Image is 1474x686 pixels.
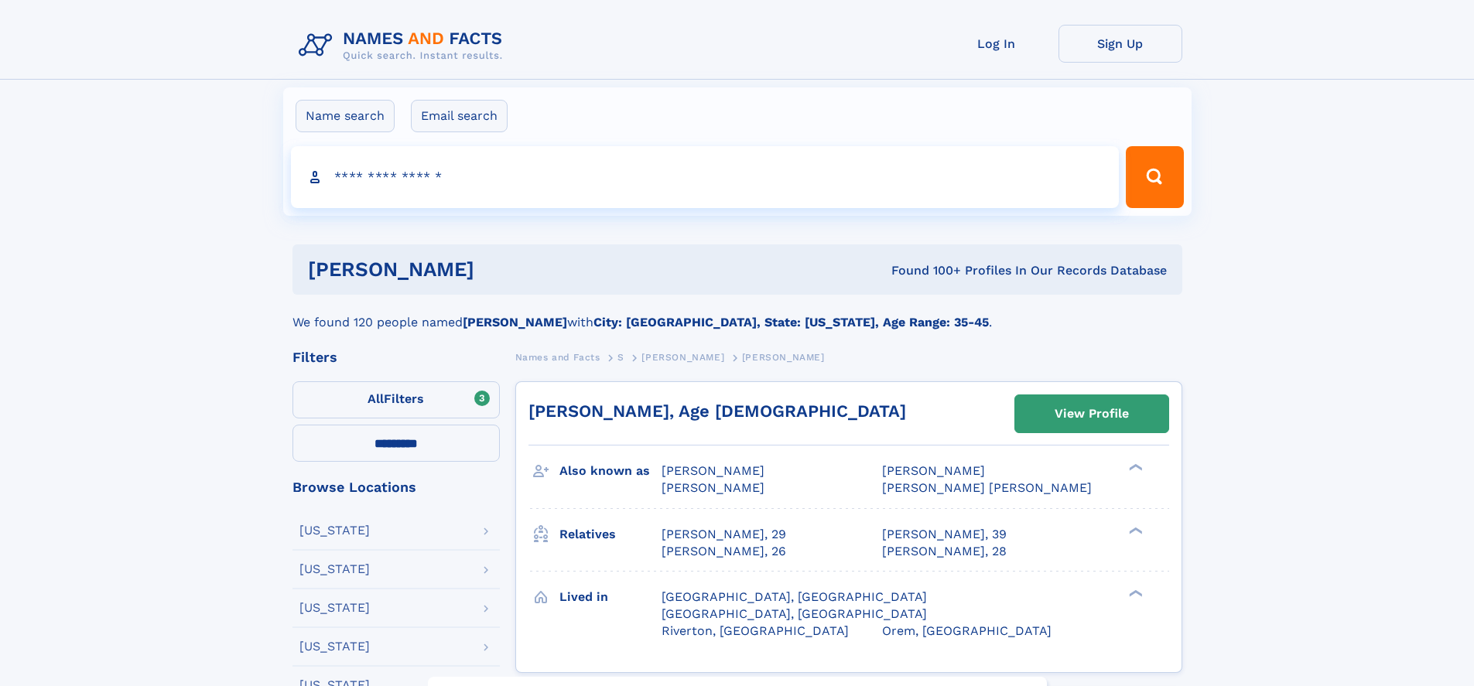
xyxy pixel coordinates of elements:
button: Search Button [1126,146,1183,208]
div: [US_STATE] [299,524,370,537]
span: [PERSON_NAME] [662,463,764,478]
span: All [368,391,384,406]
h3: Relatives [559,521,662,548]
div: [US_STATE] [299,602,370,614]
div: Filters [292,350,500,364]
h3: Also known as [559,458,662,484]
b: City: [GEOGRAPHIC_DATA], State: [US_STATE], Age Range: 35-45 [593,315,989,329]
b: [PERSON_NAME] [463,315,567,329]
a: [PERSON_NAME], 29 [662,526,786,543]
div: ❯ [1125,462,1144,473]
a: [PERSON_NAME] [641,347,724,367]
a: [PERSON_NAME], Age [DEMOGRAPHIC_DATA] [528,401,906,421]
a: [PERSON_NAME], 39 [882,526,1007,543]
label: Email search [411,100,508,132]
a: Sign Up [1058,25,1182,63]
div: ❯ [1125,588,1144,598]
div: Found 100+ Profiles In Our Records Database [682,262,1167,279]
div: View Profile [1055,396,1129,432]
a: S [617,347,624,367]
div: Browse Locations [292,480,500,494]
span: [PERSON_NAME] [641,352,724,363]
a: View Profile [1015,395,1168,432]
div: ❯ [1125,525,1144,535]
label: Filters [292,381,500,418]
label: Name search [296,100,395,132]
span: Orem, [GEOGRAPHIC_DATA] [882,623,1052,638]
div: We found 120 people named with . [292,295,1182,332]
img: Logo Names and Facts [292,25,515,67]
a: Log In [935,25,1058,63]
div: [US_STATE] [299,640,370,653]
h1: [PERSON_NAME] [308,260,683,279]
span: [PERSON_NAME] [742,352,825,363]
a: Names and Facts [515,347,600,367]
span: [GEOGRAPHIC_DATA], [GEOGRAPHIC_DATA] [662,589,927,604]
span: [PERSON_NAME] [882,463,985,478]
div: [US_STATE] [299,563,370,575]
a: [PERSON_NAME], 26 [662,543,786,560]
input: search input [291,146,1120,208]
span: [PERSON_NAME] [PERSON_NAME] [882,480,1092,495]
span: Riverton, [GEOGRAPHIC_DATA] [662,623,849,638]
span: [GEOGRAPHIC_DATA], [GEOGRAPHIC_DATA] [662,606,927,621]
span: S [617,352,624,363]
span: [PERSON_NAME] [662,480,764,495]
h3: Lived in [559,584,662,610]
a: [PERSON_NAME], 28 [882,543,1007,560]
